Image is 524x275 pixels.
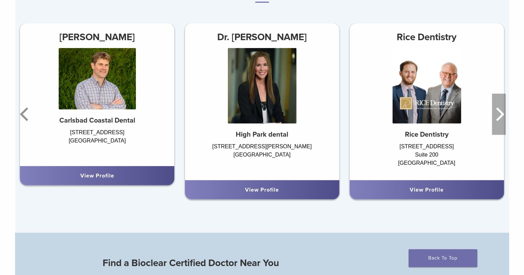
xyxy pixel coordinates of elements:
button: Next [492,94,506,135]
img: Dr. Vanessa Cruz [228,48,296,124]
h3: Dr. [PERSON_NAME] [185,29,339,45]
img: Rice Dentistry [393,48,461,124]
strong: Rice Dentistry [405,130,449,139]
strong: High Park dental [236,130,288,139]
img: Dr. Michael Thylin [59,48,136,110]
div: [STREET_ADDRESS] [GEOGRAPHIC_DATA] [20,128,174,159]
h3: [PERSON_NAME] [20,29,174,45]
a: View Profile [80,172,114,179]
a: View Profile [410,186,444,193]
button: Previous [19,94,32,135]
a: View Profile [245,186,279,193]
div: [STREET_ADDRESS] Suite 200 [GEOGRAPHIC_DATA] [350,142,504,173]
strong: Carlsbad Coastal Dental [59,116,135,125]
h3: Rice Dentistry [350,29,504,45]
div: [STREET_ADDRESS][PERSON_NAME] [GEOGRAPHIC_DATA] [185,142,339,173]
h3: Find a Bioclear Certified Doctor Near You [103,255,421,271]
a: Back To Top [409,249,477,267]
